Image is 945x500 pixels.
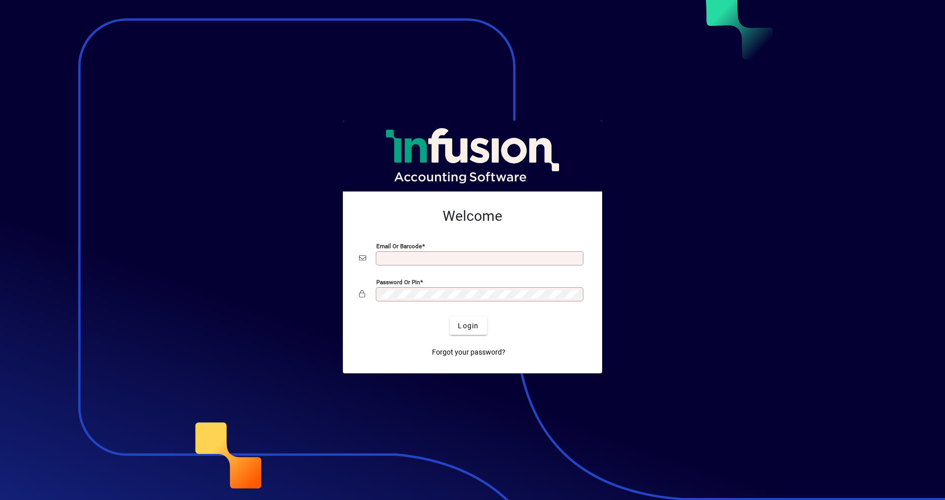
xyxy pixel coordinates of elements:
a: Forgot your password? [428,343,509,361]
button: Login [450,317,487,335]
span: Login [458,321,479,331]
mat-label: Password or Pin [376,279,420,286]
span: Forgot your password? [432,347,505,358]
mat-label: Email or Barcode [376,243,422,250]
h2: Welcome [359,208,586,225]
